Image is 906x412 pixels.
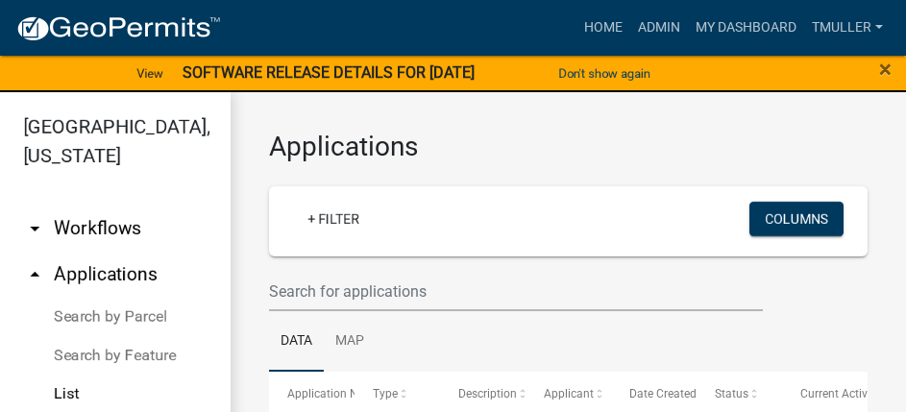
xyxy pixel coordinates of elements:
span: Date Created [629,387,697,400]
span: Application Number [287,387,392,400]
a: My Dashboard [688,10,804,46]
button: Close [879,58,892,81]
span: × [879,56,892,83]
strong: SOFTWARE RELEASE DETAILS FOR [DATE] [183,63,475,82]
a: Home [576,10,630,46]
a: View [129,58,171,89]
a: Admin [630,10,688,46]
span: Type [373,387,398,400]
span: Current Activity [800,387,880,400]
button: Don't show again [551,58,658,89]
i: arrow_drop_down [23,217,46,240]
i: arrow_drop_up [23,263,46,286]
a: Data [269,311,324,373]
button: Columns [749,202,844,236]
span: Applicant [544,387,594,400]
a: + Filter [292,202,375,236]
input: Search for applications [269,272,763,311]
span: Description [458,387,517,400]
span: Status [715,387,748,400]
a: Map [324,311,376,373]
h3: Applications [269,131,868,163]
a: Tmuller [804,10,891,46]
